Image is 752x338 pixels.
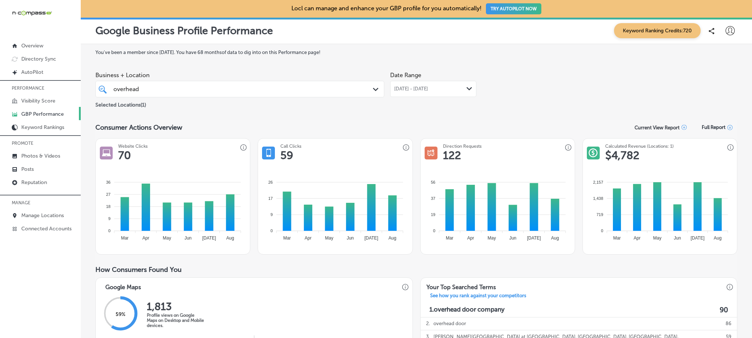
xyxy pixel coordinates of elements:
p: Reputation [21,179,47,186]
h1: 70 [118,149,131,162]
tspan: Jun [185,235,192,241]
p: Manage Locations [21,212,64,219]
p: Current View Report [635,125,680,130]
tspan: Jun [674,235,681,241]
p: 2 . [426,317,430,330]
tspan: Mar [121,235,129,241]
span: Consumer Actions Overview [95,123,182,132]
tspan: 17 [268,196,273,201]
tspan: 0 [271,229,273,233]
a: See how you rank against your competitors [424,293,532,301]
tspan: May [487,235,496,241]
tspan: Apr [467,235,474,241]
tspan: 9 [108,216,110,221]
p: 1. overhead door company [429,306,505,314]
p: Keyword Rankings [21,124,64,130]
h3: Your Top Searched Terms [421,278,502,293]
span: Full Report [702,125,726,130]
p: Connected Accounts [21,226,72,232]
label: Date Range [390,72,421,79]
span: How Consumers Found You [95,266,182,274]
tspan: Jun [509,235,516,241]
tspan: 0 [601,229,603,233]
tspan: 9 [271,212,273,217]
tspan: May [325,235,334,241]
span: 59 % [116,311,126,317]
p: GBP Performance [21,111,64,117]
h1: 122 [443,149,461,162]
tspan: Apr [142,235,149,241]
span: Keyword Ranking Credits: 720 [614,23,701,38]
tspan: 19 [431,212,435,217]
tspan: 719 [596,212,603,217]
tspan: [DATE] [527,235,541,241]
tspan: [DATE] [364,235,378,241]
p: AutoPilot [21,69,43,75]
tspan: Mar [446,235,453,241]
tspan: Aug [551,235,559,241]
tspan: Aug [714,235,722,241]
tspan: 56 [431,180,435,184]
h3: Google Maps [99,278,147,293]
tspan: May [163,235,171,241]
tspan: [DATE] [691,235,705,241]
h3: Call Clicks [280,144,301,149]
p: Google Business Profile Performance [95,25,273,37]
h3: Calculated Revenue (Locations: 1) [605,144,674,149]
tspan: Mar [283,235,291,241]
p: Selected Locations ( 1 ) [95,99,146,108]
tspan: 37 [431,196,435,201]
h3: Direction Requests [443,144,482,149]
button: TRY AUTOPILOT NOW [486,3,541,14]
label: You've been a member since [DATE] . You have 68 months of data to dig into on this Performance page! [95,50,737,55]
tspan: Apr [305,235,312,241]
tspan: Apr [633,235,640,241]
tspan: 36 [106,180,110,184]
tspan: Aug [226,235,234,241]
tspan: [DATE] [202,235,216,241]
p: Posts [21,166,34,172]
tspan: 0 [433,229,435,233]
p: Overview [21,43,43,49]
p: Photos & Videos [21,153,60,159]
h2: 1,813 [147,301,206,313]
tspan: Mar [613,235,621,241]
tspan: 27 [106,192,110,197]
tspan: 2,157 [593,180,603,184]
p: 86 [726,317,731,330]
p: overhead door [433,317,466,330]
tspan: May [653,235,661,241]
span: Business + Location [95,72,384,79]
h1: $ 4,782 [605,149,639,162]
h3: Website Clicks [118,144,148,149]
tspan: Aug [389,235,396,241]
img: 660ab0bf-5cc7-4cb8-ba1c-48b5ae0f18e60NCTV_CLogo_TV_Black_-500x88.png [12,10,52,17]
span: [DATE] - [DATE] [394,86,428,92]
tspan: 0 [108,229,110,233]
tspan: Jun [347,235,354,241]
label: 90 [720,306,728,314]
tspan: 18 [106,204,110,209]
p: Profile views on Google Maps on Desktop and Mobile devices. [147,313,206,328]
tspan: 26 [268,180,273,184]
h1: 59 [280,149,293,162]
tspan: 1,438 [593,196,603,201]
p: Visibility Score [21,98,55,104]
p: Directory Sync [21,56,56,62]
